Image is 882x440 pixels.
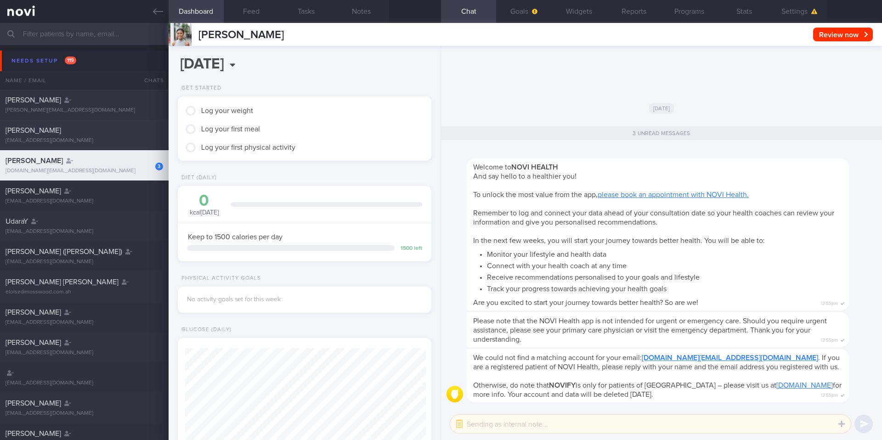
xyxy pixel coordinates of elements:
[6,339,61,346] span: [PERSON_NAME]
[473,382,842,398] span: Otherwise, do note that is only for patients of [GEOGRAPHIC_DATA] – please visit us at for more i...
[6,198,163,205] div: [EMAIL_ADDRESS][DOMAIN_NAME]
[187,296,422,304] div: No activity goals set for this week
[549,382,576,389] strong: NOVIFY
[642,354,818,361] a: [DOMAIN_NAME][EMAIL_ADDRESS][DOMAIN_NAME]
[178,327,232,333] div: Glucose (Daily)
[813,28,873,41] button: Review now
[6,127,61,134] span: [PERSON_NAME]
[473,209,834,226] span: Remember to log and connect your data ahead of your consultation date so your health coaches can ...
[821,335,838,344] span: 12:55pm
[6,278,119,286] span: [PERSON_NAME] [PERSON_NAME]
[473,164,558,171] span: Welcome to
[487,248,842,259] li: Monitor your lifestyle and health data
[6,289,163,296] div: eloise@mosswood.com.ah
[178,275,261,282] div: Physical Activity Goals
[187,193,221,209] div: 0
[6,400,61,407] span: [PERSON_NAME]
[6,137,163,144] div: [EMAIL_ADDRESS][DOMAIN_NAME]
[6,157,63,164] span: [PERSON_NAME]
[188,233,283,241] span: Keep to 1500 calories per day
[178,85,221,92] div: Get Started
[473,317,827,343] span: Please note that the NOVI Health app is not intended for urgent or emergency care. Should you req...
[487,259,842,271] li: Connect with your health coach at any time
[65,56,76,64] span: 119
[511,164,558,171] strong: NOVI HEALTH
[821,298,838,307] span: 12:55pm
[473,299,698,306] span: Are you excited to start your journey towards better health? So are we!
[9,55,79,67] div: Needs setup
[132,71,169,90] div: Chats
[473,354,840,371] span: We could not find a matching account for your email: . If you are a registered patient of NOVI He...
[6,107,163,114] div: [PERSON_NAME][EMAIL_ADDRESS][DOMAIN_NAME]
[649,103,675,114] span: [DATE]
[399,245,422,252] div: 1500 left
[473,173,577,180] span: And say hello to a healthier you!
[473,237,765,244] span: In the next few weeks, you will start your journey towards better health. You will be able to:
[6,380,163,387] div: [EMAIL_ADDRESS][DOMAIN_NAME]
[776,382,833,389] a: [DOMAIN_NAME]
[6,187,61,195] span: [PERSON_NAME]
[6,309,61,316] span: [PERSON_NAME]
[821,390,838,399] span: 12:55pm
[6,248,122,255] span: [PERSON_NAME] ([PERSON_NAME])
[155,163,163,170] div: 3
[473,191,749,198] span: To unlock the most value from the app,
[178,175,217,181] div: Diet (Daily)
[6,410,163,417] div: [EMAIL_ADDRESS][DOMAIN_NAME]
[6,96,61,104] span: [PERSON_NAME]
[6,218,28,225] span: UdaraY
[598,191,749,198] a: please book an appointment with NOVI Health.
[487,282,842,293] li: Track your progress towards achieving your health goals
[187,193,221,217] div: kcal [DATE]
[6,319,163,326] div: [EMAIL_ADDRESS][DOMAIN_NAME]
[6,168,163,175] div: [DOMAIN_NAME][EMAIL_ADDRESS][DOMAIN_NAME]
[6,430,61,437] span: [PERSON_NAME]
[198,29,284,40] span: [PERSON_NAME]
[6,350,163,356] div: [EMAIL_ADDRESS][DOMAIN_NAME]
[6,228,163,235] div: [EMAIL_ADDRESS][DOMAIN_NAME]
[6,259,163,265] div: [EMAIL_ADDRESS][DOMAIN_NAME]
[487,271,842,282] li: Receive recommendations personalised to your goals and lifestyle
